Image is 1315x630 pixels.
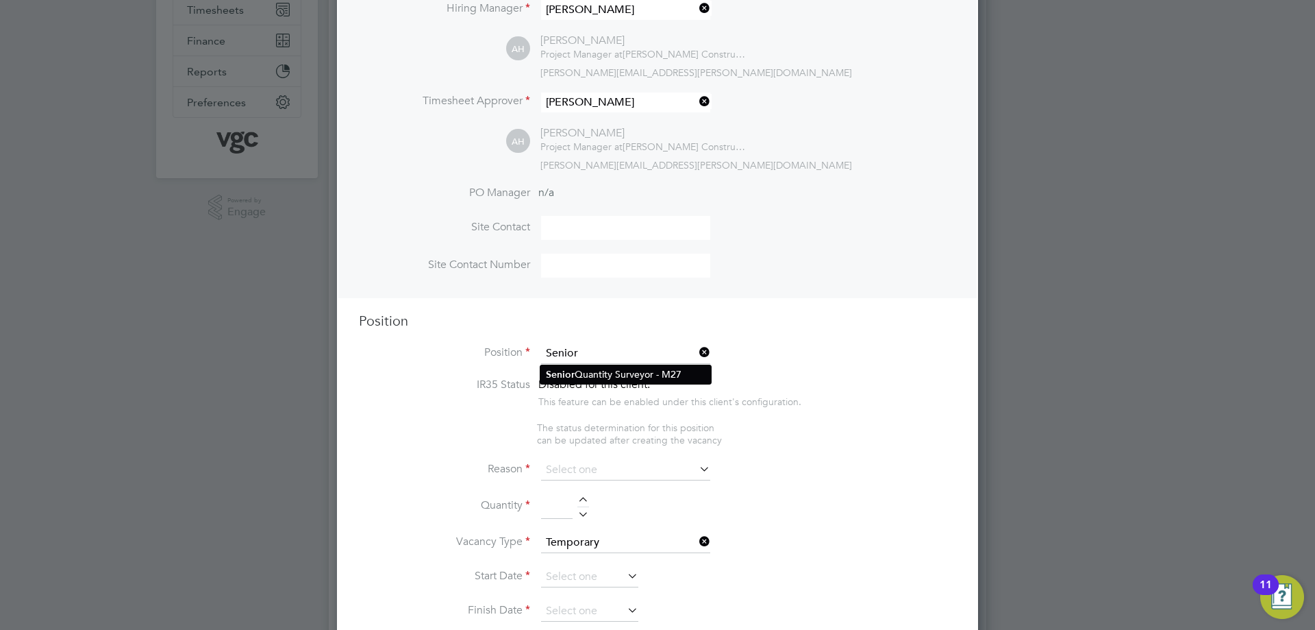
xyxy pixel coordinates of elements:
span: [PERSON_NAME][EMAIL_ADDRESS][PERSON_NAME][DOMAIN_NAME] [540,159,852,171]
div: [PERSON_NAME] [540,34,746,48]
li: Quantity Surveyor - M27 [540,365,711,384]
input: Search for... [541,343,710,364]
div: This feature can be enabled under this client's configuration. [538,392,801,408]
span: Project Manager at [540,48,623,60]
label: Vacancy Type [359,535,530,549]
input: Select one [541,533,710,553]
span: AH [506,130,530,154]
input: Search for... [541,93,710,112]
label: Finish Date [359,603,530,618]
label: Timesheet Approver [359,94,530,108]
label: PO Manager [359,186,530,200]
div: [PERSON_NAME] Construction & Infrastructure Ltd [540,48,746,60]
label: Start Date [359,569,530,583]
div: [PERSON_NAME] Construction & Infrastructure Ltd [540,141,746,153]
span: The status determination for this position can be updated after creating the vacancy [537,422,722,446]
label: Hiring Manager [359,1,530,16]
span: n/a [538,186,554,199]
span: [PERSON_NAME][EMAIL_ADDRESS][PERSON_NAME][DOMAIN_NAME] [540,66,852,79]
input: Select one [541,460,710,481]
label: Site Contact [359,220,530,234]
button: Open Resource Center, 11 new notifications [1260,575,1304,619]
label: Reason [359,462,530,476]
div: [PERSON_NAME] [540,126,746,141]
input: Select one [541,601,638,622]
h3: Position [359,312,956,330]
b: Senior [546,369,575,380]
span: Disabled for this client. [538,378,650,391]
label: Site Contact Number [359,258,530,272]
label: IR35 Status [359,378,530,392]
span: AH [506,37,530,61]
span: Project Manager at [540,141,623,153]
label: Quantity [359,498,530,513]
label: Position [359,346,530,360]
input: Select one [541,567,638,587]
div: 11 [1260,585,1272,603]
